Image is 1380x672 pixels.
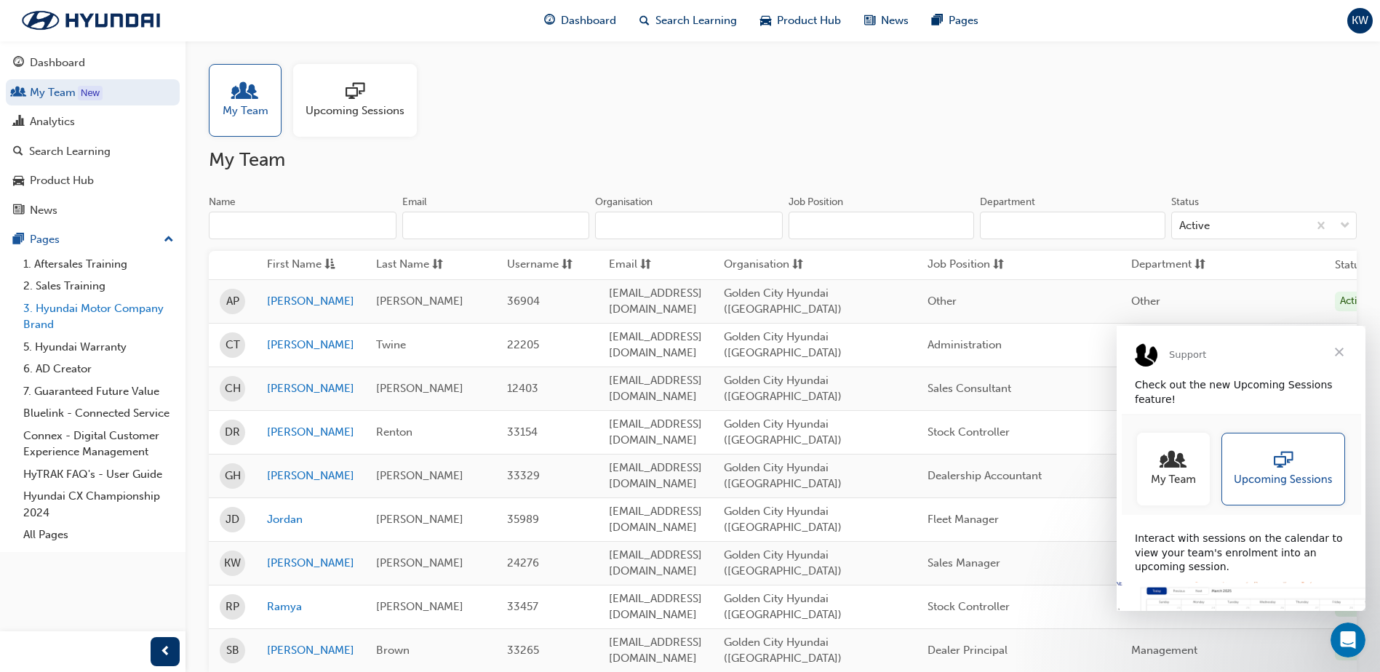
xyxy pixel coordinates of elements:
[226,511,239,528] span: JD
[267,293,354,310] a: [PERSON_NAME]
[267,468,354,484] a: [PERSON_NAME]
[226,293,239,310] span: AP
[980,212,1165,239] input: Department
[724,505,842,535] span: Golden City Hyundai ([GEOGRAPHIC_DATA])
[928,382,1011,395] span: Sales Consultant
[376,295,463,308] span: [PERSON_NAME]
[928,425,1010,439] span: Stock Controller
[6,226,180,253] button: Pages
[980,195,1035,209] div: Department
[17,253,180,276] a: 1. Aftersales Training
[932,12,943,30] span: pages-icon
[609,636,702,665] span: [EMAIL_ADDRESS][DOMAIN_NAME]
[346,82,364,103] span: sessionType_ONLINE_URL-icon
[507,513,539,526] span: 35989
[402,212,590,239] input: Email
[760,12,771,30] span: car-icon
[293,64,428,137] a: Upcoming Sessions
[1335,292,1373,311] div: Active
[533,6,628,36] a: guage-iconDashboard
[226,642,239,659] span: SB
[1131,644,1197,657] span: Management
[17,425,180,463] a: Connex - Digital Customer Experience Management
[928,513,999,526] span: Fleet Manager
[609,592,702,622] span: [EMAIL_ADDRESS][DOMAIN_NAME]
[13,145,23,159] span: search-icon
[6,167,180,194] a: Product Hub
[17,336,180,359] a: 5. Hyundai Warranty
[30,231,60,248] div: Pages
[724,636,842,665] span: Golden City Hyundai ([GEOGRAPHIC_DATA])
[223,103,268,119] span: My Team
[225,424,240,441] span: DR
[17,380,180,403] a: 7. Guaranteed Future Value
[376,425,412,439] span: Renton
[507,556,539,569] span: 24276
[1194,256,1205,274] span: sorting-icon
[928,256,1008,274] button: Job Positionsorting-icon
[6,49,180,76] a: Dashboard
[507,256,587,274] button: Usernamesorting-icon
[17,275,180,297] a: 2. Sales Training
[1131,295,1160,308] span: Other
[13,204,24,217] span: news-icon
[226,599,239,615] span: RP
[724,374,842,404] span: Golden City Hyundai ([GEOGRAPHIC_DATA])
[236,82,255,103] span: people-icon
[609,417,702,447] span: [EMAIL_ADDRESS][DOMAIN_NAME]
[1179,217,1210,234] div: Active
[724,548,842,578] span: Golden City Hyundai ([GEOGRAPHIC_DATA])
[640,256,651,274] span: sorting-icon
[17,402,180,425] a: Bluelink - Connected Service
[376,469,463,482] span: [PERSON_NAME]
[724,461,842,491] span: Golden City Hyundai ([GEOGRAPHIC_DATA])
[1335,257,1365,273] th: Status
[507,425,538,439] span: 33154
[30,55,85,71] div: Dashboard
[724,256,789,274] span: Organisation
[13,57,24,70] span: guage-icon
[376,556,463,569] span: [PERSON_NAME]
[13,175,24,188] span: car-icon
[928,295,957,308] span: Other
[561,12,616,29] span: Dashboard
[226,337,240,353] span: CT
[402,195,427,209] div: Email
[1171,195,1199,209] div: Status
[267,642,354,659] a: [PERSON_NAME]
[928,256,990,274] span: Job Position
[724,330,842,360] span: Golden City Hyundai ([GEOGRAPHIC_DATA])
[928,338,1002,351] span: Administration
[17,297,180,336] a: 3. Hyundai Motor Company Brand
[30,202,57,219] div: News
[853,6,920,36] a: news-iconNews
[17,463,180,486] a: HyTRAK FAQ's - User Guide
[1131,256,1192,274] span: Department
[609,256,689,274] button: Emailsorting-icon
[13,233,24,247] span: pages-icon
[376,513,463,526] span: [PERSON_NAME]
[789,212,974,239] input: Job Position
[655,12,737,29] span: Search Learning
[777,12,841,29] span: Product Hub
[749,6,853,36] a: car-iconProduct Hub
[7,5,175,36] img: Trak
[225,468,241,484] span: GH
[376,600,463,613] span: [PERSON_NAME]
[507,256,559,274] span: Username
[1340,217,1350,236] span: down-icon
[507,644,539,657] span: 33265
[13,87,24,100] span: people-icon
[609,548,702,578] span: [EMAIL_ADDRESS][DOMAIN_NAME]
[595,212,783,239] input: Organisation
[724,417,842,447] span: Golden City Hyundai ([GEOGRAPHIC_DATA])
[724,256,804,274] button: Organisationsorting-icon
[507,600,538,613] span: 33457
[6,197,180,224] a: News
[789,195,843,209] div: Job Position
[724,592,842,622] span: Golden City Hyundai ([GEOGRAPHIC_DATA])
